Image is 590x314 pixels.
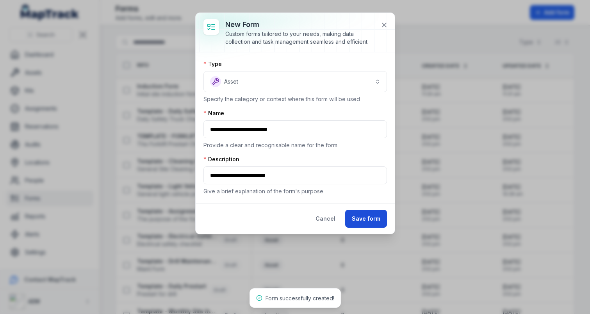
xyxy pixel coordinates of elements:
span: Form successfully created! [266,295,334,302]
div: Custom forms tailored to your needs, making data collection and task management seamless and effi... [225,30,374,46]
h3: New form [225,19,374,30]
label: Type [203,60,222,68]
button: Asset [203,71,387,92]
p: Give a brief explanation of the form's purpose [203,187,387,195]
label: Name [203,109,224,117]
button: Cancel [309,210,342,228]
p: Provide a clear and recognisable name for the form [203,141,387,149]
button: Save form [345,210,387,228]
p: Specify the category or context where this form will be used [203,95,387,103]
label: Description [203,155,239,163]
